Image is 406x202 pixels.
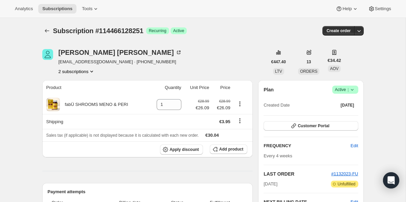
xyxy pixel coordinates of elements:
[60,101,128,108] div: fabÜ SHROOMS MENO & PERI
[275,69,282,74] span: LTV
[170,147,199,152] span: Apply discount
[375,6,391,12] span: Settings
[38,4,76,14] button: Subscriptions
[173,28,184,33] span: Active
[149,28,166,33] span: Recurring
[183,80,211,95] th: Unit Price
[196,105,209,111] span: €26.09
[326,28,351,33] span: Create order
[330,66,338,71] span: AOV
[332,4,362,14] button: Help
[322,26,355,36] button: Create order
[42,26,52,36] button: Subscriptions
[364,4,395,14] button: Settings
[46,98,60,111] img: product img
[264,121,358,131] button: Customer Portal
[264,171,331,177] h2: LAST ORDER
[302,57,315,67] button: 13
[211,80,232,95] th: Price
[337,100,358,110] button: [DATE]
[42,80,149,95] th: Product
[298,123,329,129] span: Customer Portal
[219,119,230,124] span: €3.95
[328,57,341,64] span: €34.42
[267,57,290,67] button: €447.40
[264,153,292,158] span: Every 4 weeks
[341,103,354,108] span: [DATE]
[198,99,209,103] small: €28.99
[59,59,182,65] span: [EMAIL_ADDRESS][DOMAIN_NAME] · [PHONE_NUMBER]
[346,140,362,151] button: Edit
[46,133,199,138] span: Sales tax (if applicable) is not displayed because it is calculated with each new order.
[210,144,247,154] button: Add product
[78,4,103,14] button: Tools
[82,6,92,12] span: Tools
[53,27,143,35] span: Subscription #114466128251
[264,142,351,149] h2: FREQUENCY
[59,49,182,56] div: [PERSON_NAME] [PERSON_NAME]
[351,142,358,149] span: Edit
[271,59,286,65] span: €447.40
[205,133,219,138] span: €30.04
[335,86,356,93] span: Active
[264,86,274,93] h2: Plan
[300,69,317,74] span: ORDERS
[234,100,245,108] button: Product actions
[342,6,352,12] span: Help
[42,6,72,12] span: Subscriptions
[219,147,243,152] span: Add product
[59,68,95,75] button: Product actions
[42,49,53,60] span: kay morris
[234,117,245,125] button: Shipping actions
[42,114,149,129] th: Shipping
[15,6,33,12] span: Analytics
[11,4,37,14] button: Analytics
[160,144,203,155] button: Apply discount
[48,188,248,195] h2: Payment attempts
[213,105,230,111] span: €26.09
[331,171,358,176] a: #1132023-FU
[383,172,399,188] div: Open Intercom Messenger
[219,99,230,103] small: €28.99
[347,87,348,92] span: |
[307,59,311,65] span: 13
[149,80,183,95] th: Quantity
[338,181,356,187] span: Unfulfilled
[264,102,290,109] span: Created Date
[264,181,277,187] span: [DATE]
[331,171,358,177] button: #1132023-FU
